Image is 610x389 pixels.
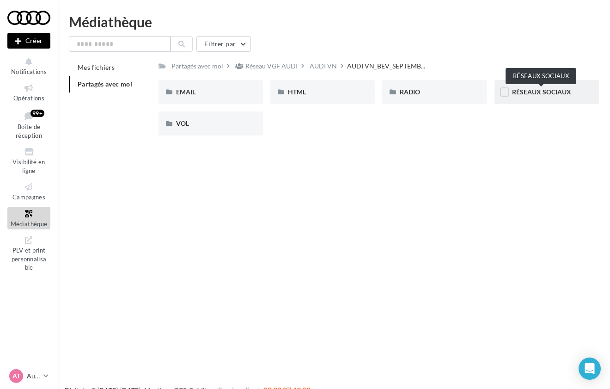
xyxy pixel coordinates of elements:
[30,110,44,117] div: 99+
[11,68,47,75] span: Notifications
[171,62,223,71] div: Partagés avec moi
[7,33,50,49] button: Créer
[12,193,45,201] span: Campagnes
[288,88,306,96] span: HTML
[7,108,50,142] a: Boîte de réception99+
[12,245,47,271] span: PLV et print personnalisable
[11,220,48,228] span: Médiathèque
[16,123,42,139] span: Boîte de réception
[7,207,50,229] a: Médiathèque
[7,145,50,176] a: Visibilité en ligne
[7,233,50,273] a: PLV et print personnalisable
[7,55,50,77] button: Notifications
[506,68,576,84] div: RÉSEAUX SOCIAUX
[7,33,50,49] div: Nouvelle campagne
[69,15,599,29] div: Médiathèque
[310,62,337,71] div: AUDI VN
[78,63,115,71] span: Mes fichiers
[196,36,251,52] button: Filtrer par
[176,119,189,127] span: VOL
[7,367,50,385] a: AT Audi TOULOUSE ZAC
[12,371,20,381] span: AT
[176,88,195,96] span: EMAIL
[400,88,420,96] span: RADIO
[13,94,44,102] span: Opérations
[579,358,601,380] div: Open Intercom Messenger
[347,62,425,71] span: AUDI VN_BEV_SEPTEMB...
[245,62,298,71] div: Réseau VGF AUDI
[512,88,571,96] span: RÉSEAUX SOCIAUX
[78,80,132,88] span: Partagés avec moi
[12,158,45,174] span: Visibilité en ligne
[7,180,50,203] a: Campagnes
[27,371,40,381] p: Audi TOULOUSE ZAC
[7,81,50,104] a: Opérations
